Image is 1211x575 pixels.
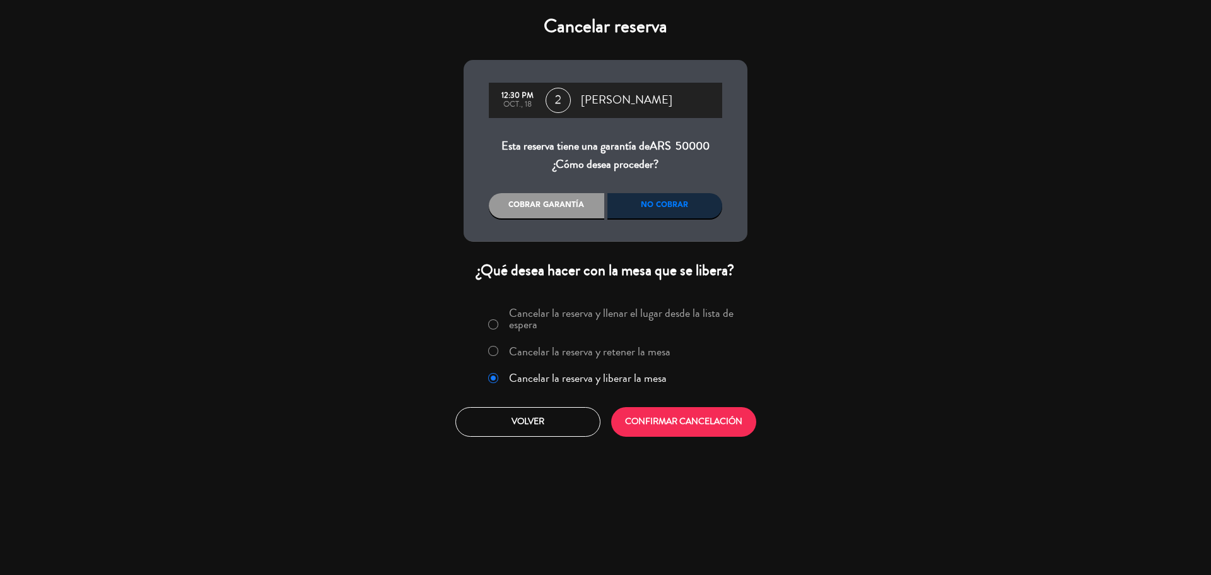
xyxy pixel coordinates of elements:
div: ¿Qué desea hacer con la mesa que se libera? [464,261,747,280]
div: 12:30 PM [495,92,539,100]
button: Volver [455,407,600,437]
span: 50000 [676,138,710,154]
span: ARS [650,138,671,154]
button: CONFIRMAR CANCELACIÓN [611,407,756,437]
label: Cancelar la reserva y liberar la mesa [509,372,667,384]
label: Cancelar la reserva y llenar el lugar desde la lista de espera [509,307,740,330]
span: 2 [546,88,571,113]
div: oct., 18 [495,100,539,109]
label: Cancelar la reserva y retener la mesa [509,346,670,357]
h4: Cancelar reserva [464,15,747,38]
div: Cobrar garantía [489,193,604,218]
div: Esta reserva tiene una garantía de ¿Cómo desea proceder? [489,137,722,174]
div: No cobrar [607,193,723,218]
span: [PERSON_NAME] [581,91,672,110]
